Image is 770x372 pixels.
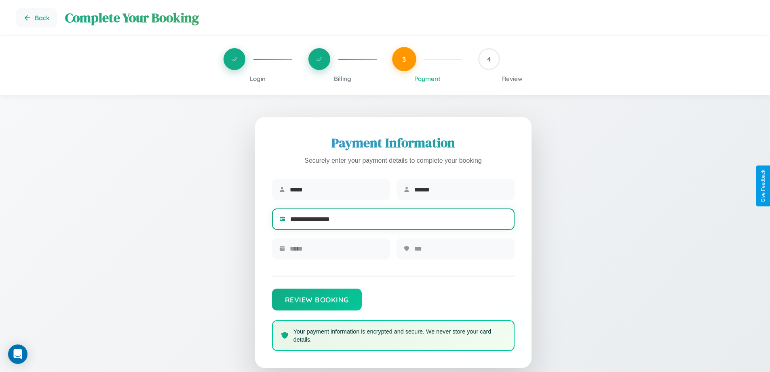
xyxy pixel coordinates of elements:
span: Payment [414,75,441,83]
button: Review Booking [272,289,362,310]
span: 3 [402,55,406,64]
h1: Complete Your Booking [65,9,754,27]
div: Open Intercom Messenger [8,344,27,364]
span: Login [250,75,266,83]
h2: Payment Information [272,134,515,152]
button: Go back [16,8,57,28]
p: Securely enter your payment details to complete your booking [272,155,515,167]
span: Review [502,75,523,83]
span: Billing [334,75,351,83]
p: Your payment information is encrypted and secure. We never store your card details. [293,327,506,344]
span: 4 [487,55,491,63]
div: Give Feedback [760,170,766,202]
